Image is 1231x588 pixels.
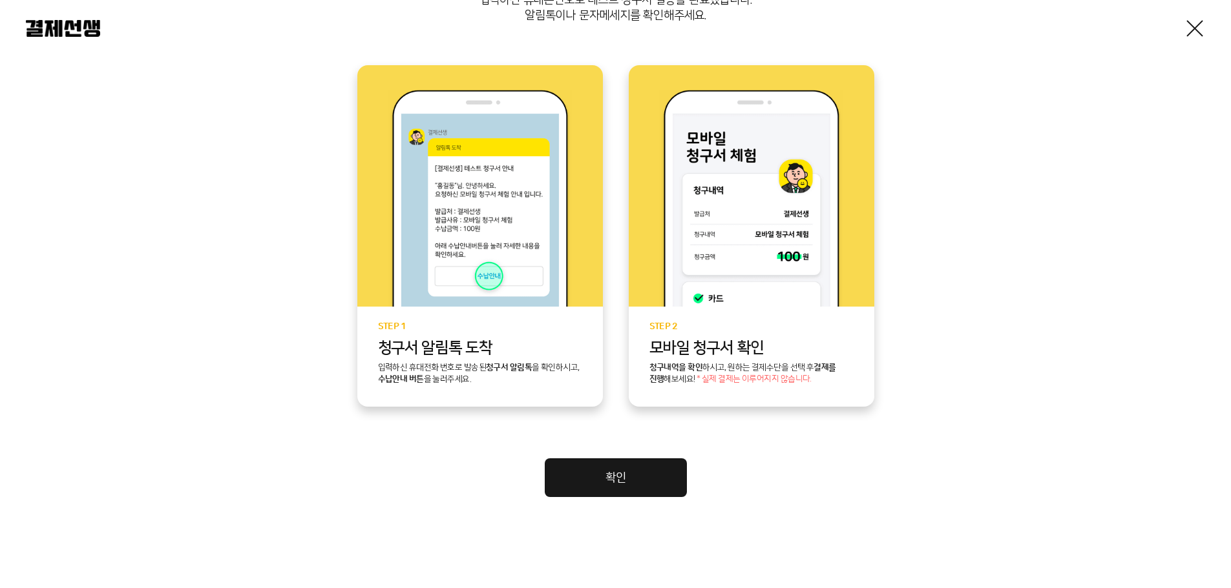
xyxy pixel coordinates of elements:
[378,340,582,357] p: 청구서 알림톡 도착
[649,363,836,383] b: 결제를 진행
[378,374,424,383] b: 수납안내 버튼
[659,90,843,307] img: step2 이미지
[486,363,532,372] b: 청구서 알림톡
[649,363,703,372] b: 청구내역을 확인
[649,340,854,357] p: 모바일 청구서 확인
[649,362,854,385] p: 하시고, 원하는 결제수단을 선택 후 해보세요!
[697,375,812,384] span: * 실제 결제는 이루어지지 않습니다.
[388,90,572,307] img: step1 이미지
[378,322,582,332] p: STEP 1
[26,20,100,37] img: 결제선생
[545,458,687,497] a: 확인
[378,362,582,385] p: 입력하신 휴대전화 번호로 발송된 을 확인하시고, 을 눌러주세요.
[649,322,854,332] p: STEP 2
